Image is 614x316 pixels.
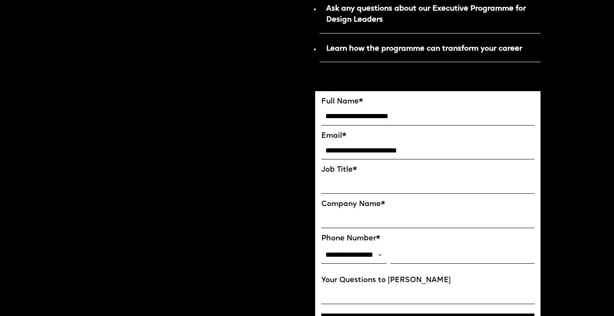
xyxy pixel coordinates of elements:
label: Job Title [321,166,534,175]
label: Email [321,132,534,141]
label: Your Questions to [PERSON_NAME] [321,276,534,285]
strong: Learn how the programme can transform your career [326,45,522,53]
label: Company Name [321,200,534,209]
strong: Ask any questions about our Executive Programme for Design Leaders [326,5,526,24]
label: Phone Number [321,234,534,243]
label: Full Name [321,97,534,106]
